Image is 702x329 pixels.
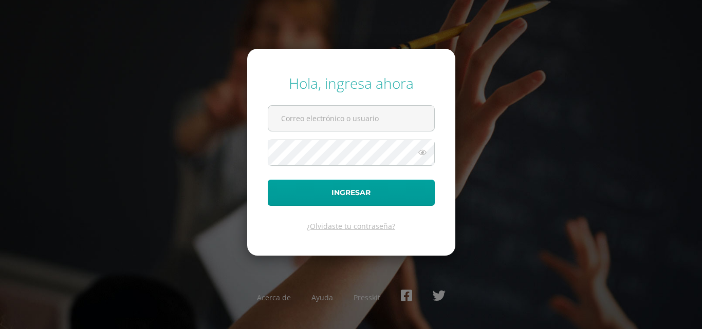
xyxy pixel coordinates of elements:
[311,293,333,302] a: Ayuda
[268,106,434,131] input: Correo electrónico o usuario
[268,73,435,93] div: Hola, ingresa ahora
[307,221,395,231] a: ¿Olvidaste tu contraseña?
[268,180,435,206] button: Ingresar
[354,293,380,302] a: Presskit
[257,293,291,302] a: Acerca de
